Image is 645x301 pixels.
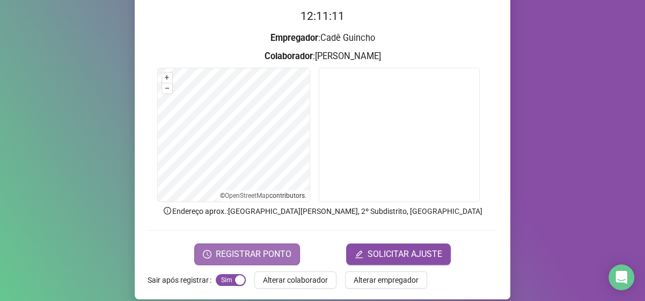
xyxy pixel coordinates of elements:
[263,274,328,286] span: Alterar colaborador
[300,10,345,23] time: 12:11:11
[220,192,306,199] li: © contributors.
[355,250,363,259] span: edit
[270,33,318,43] strong: Empregador
[162,73,172,83] button: +
[148,31,497,45] h3: : Cadê Guincho
[203,250,211,259] span: clock-circle
[345,271,427,289] button: Alterar empregador
[346,243,451,265] button: editSOLICITAR AJUSTE
[148,49,497,63] h3: : [PERSON_NAME]
[216,248,291,261] span: REGISTRAR PONTO
[148,205,497,217] p: Endereço aprox. : [GEOGRAPHIC_DATA][PERSON_NAME], 2º Subdistrito, [GEOGRAPHIC_DATA]
[368,248,442,261] span: SOLICITAR AJUSTE
[163,206,172,216] span: info-circle
[194,243,300,265] button: REGISTRAR PONTO
[148,271,216,289] label: Sair após registrar
[254,271,336,289] button: Alterar colaborador
[265,51,313,61] strong: Colaborador
[354,274,419,286] span: Alterar empregador
[162,83,172,94] button: –
[609,264,634,290] div: Open Intercom Messenger
[225,192,269,199] a: OpenStreetMap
